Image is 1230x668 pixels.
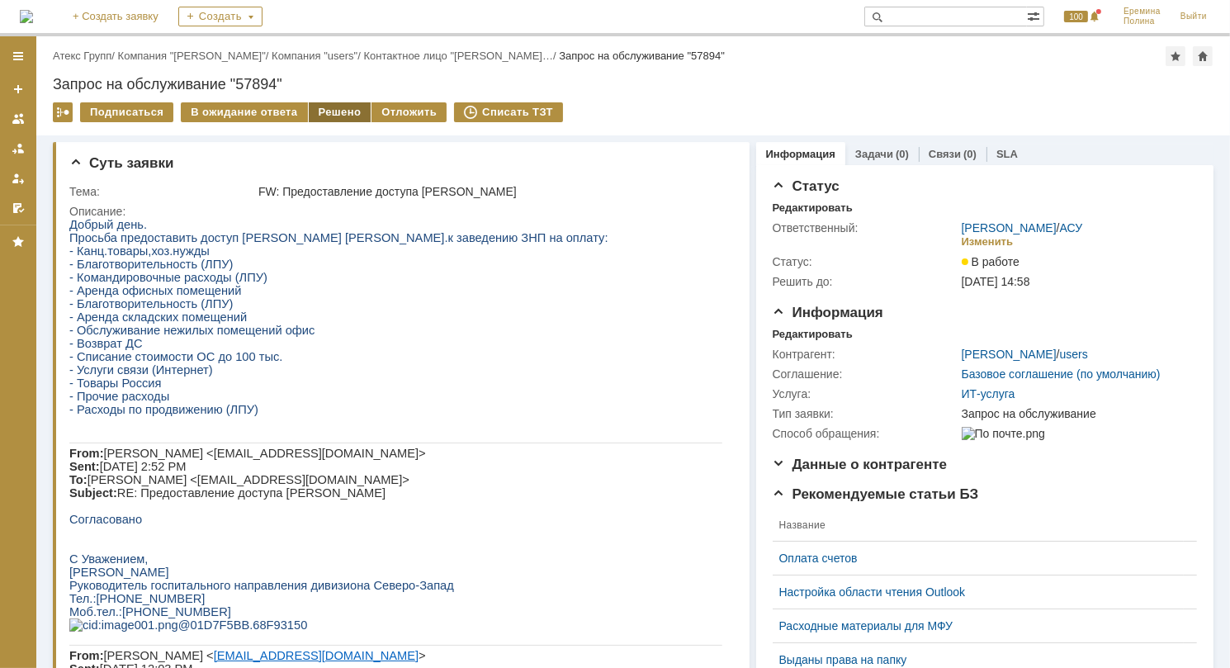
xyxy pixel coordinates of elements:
div: FW: Предоставление доступа [PERSON_NAME] [258,185,726,198]
a: Информация [766,148,835,160]
a: ИТ-услуга [962,387,1015,400]
a: Связи [929,148,961,160]
div: (0) [896,148,909,160]
div: Сделать домашней страницей [1193,46,1213,66]
a: Создать заявку [5,76,31,102]
a: Заявки на командах [5,106,31,132]
div: Создать [178,7,263,26]
div: / [363,50,559,62]
th: Название [773,509,1184,542]
a: Мои согласования [5,195,31,221]
div: Тема: [69,185,255,198]
span: В работе [962,255,1019,268]
span: Статус [773,178,840,194]
div: Запрос на обслуживание [962,407,1190,420]
a: Расходные материалы для МФУ [779,619,1177,632]
span: [PHONE_NUMBER] [27,374,136,387]
a: [EMAIL_ADDRESS][DOMAIN_NAME] [128,457,333,471]
span: к заведению ЗНП на оплату: [379,13,539,26]
div: Редактировать [773,201,853,215]
a: SLA [996,148,1018,160]
div: Соглашение: [773,367,958,381]
div: Услуга: [773,387,958,400]
div: Работа с массовостью [53,102,73,122]
div: Запрос на обслуживание "57894" [559,50,725,62]
div: / [272,50,363,62]
a: Оплата счетов [779,552,1177,565]
a: [PERSON_NAME] [962,221,1057,235]
div: Запрос на обслуживание "57894" [53,76,1213,92]
a: Атекс Групп [53,50,111,62]
a: Выданы права на папку [779,653,1177,666]
a: Компания "users" [272,50,357,62]
span: Суть заявки [69,155,173,171]
a: Настройка области чтения Outlook [779,585,1177,599]
div: Решить до: [773,275,958,288]
div: Ответственный: [773,221,958,235]
img: logo [20,10,33,23]
a: Задачи [855,148,893,160]
div: Добавить в избранное [1166,46,1185,66]
a: users [1060,348,1088,361]
div: / [53,50,118,62]
a: АСУ [1060,221,1083,235]
a: Контактное лицо "[PERSON_NAME]… [363,50,553,62]
span: : [23,374,26,387]
a: Заявки в моей ответственности [5,135,31,162]
div: Описание: [69,205,730,218]
a: Перейти на домашнюю страницу [20,10,33,23]
a: [EMAIL_ADDRESS][DOMAIN_NAME] [144,431,349,444]
span: Расширенный поиск [1027,7,1043,23]
span: Рекомендуемые статьи БЗ [773,486,979,502]
span: Данные о контрагенте [773,457,948,472]
div: (0) [963,148,977,160]
a: Мои заявки [5,165,31,192]
span: Полина [1124,17,1161,26]
div: Редактировать [773,328,853,341]
a: Компания "[PERSON_NAME]" [118,50,266,62]
div: Изменить [962,235,1014,249]
div: Тип заявки: [773,407,958,420]
div: / [962,221,1083,235]
div: Статус: [773,255,958,268]
div: / [118,50,272,62]
div: Способ обращения: [773,427,958,440]
div: Контрагент: [773,348,958,361]
span: [DATE] 14:58 [962,275,1030,288]
span: : [50,387,53,400]
img: По почте.png [962,427,1045,440]
a: Базовое соглашение (по умолчанию) [962,367,1161,381]
a: [PERSON_NAME] [962,348,1057,361]
div: / [962,348,1088,361]
span: Еремина [1124,7,1161,17]
span: 100 [1064,11,1088,22]
span: [PHONE_NUMBER] [53,387,162,400]
span: Информация [773,305,883,320]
